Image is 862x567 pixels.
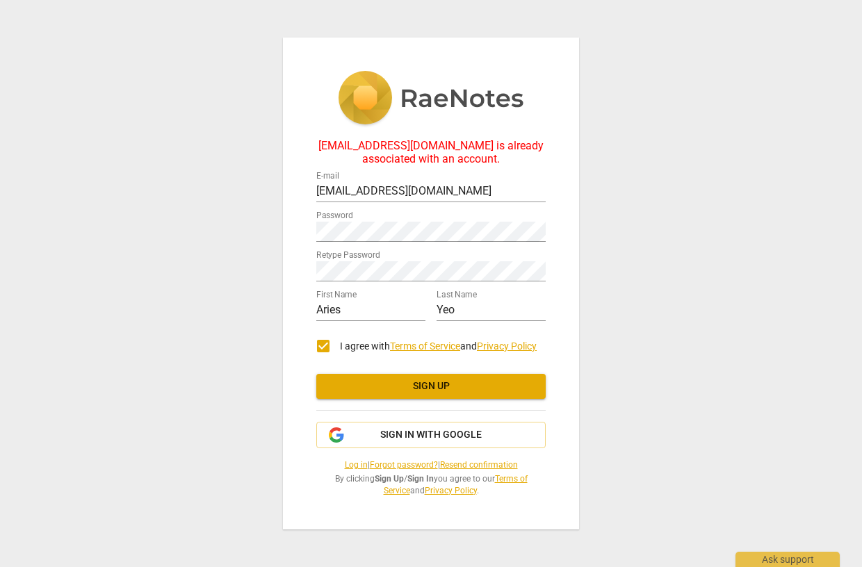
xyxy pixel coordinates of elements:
[380,428,482,442] span: Sign in with Google
[384,474,528,495] a: Terms of Service
[390,340,460,352] a: Terms of Service
[316,252,380,260] label: Retype Password
[477,340,537,352] a: Privacy Policy
[316,459,546,471] span: | |
[338,71,524,128] img: 5ac2273c67554f335776073100b6d88f.svg
[735,552,840,567] div: Ask support
[316,374,546,399] button: Sign up
[316,473,546,496] span: By clicking / you agree to our and .
[316,140,546,165] div: [EMAIL_ADDRESS][DOMAIN_NAME] is already associated with an account.
[370,460,438,470] a: Forgot password?
[316,212,353,220] label: Password
[327,379,535,393] span: Sign up
[340,340,537,352] span: I agree with and
[345,460,368,470] a: Log in
[407,474,434,484] b: Sign In
[316,422,546,448] button: Sign in with Google
[316,172,339,181] label: E-mail
[425,486,477,495] a: Privacy Policy
[437,291,477,299] label: Last Name
[316,291,357,299] label: First Name
[375,474,404,484] b: Sign Up
[440,460,518,470] a: Resend confirmation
